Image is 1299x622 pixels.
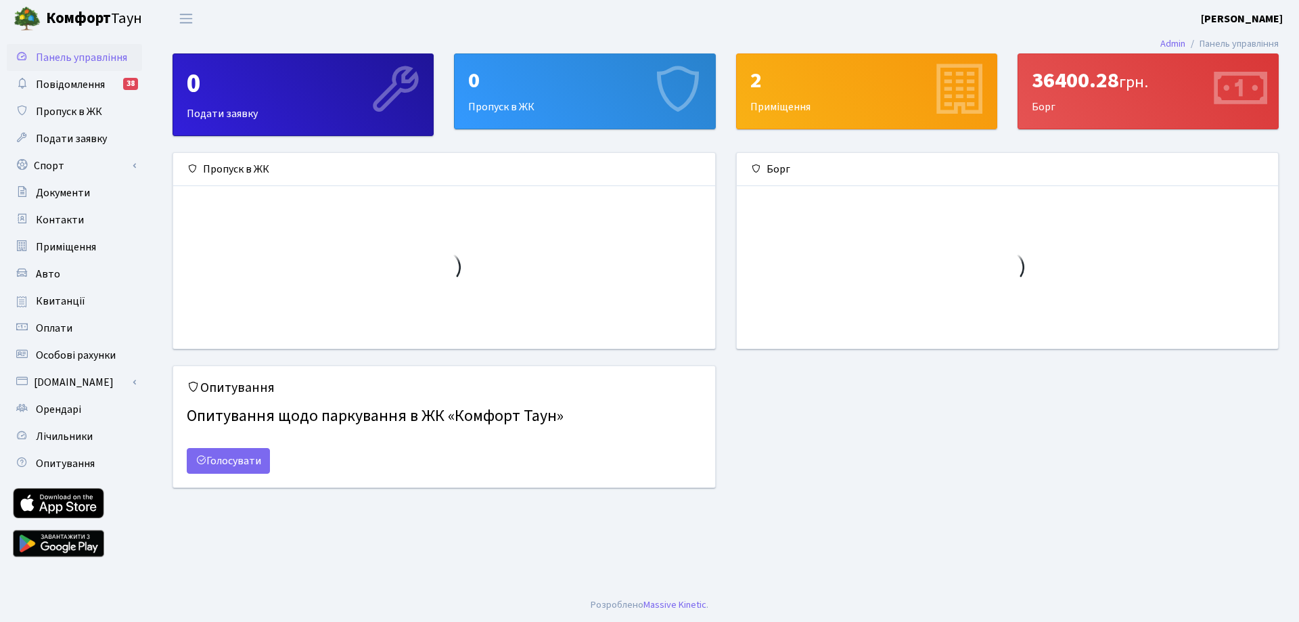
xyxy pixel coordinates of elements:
div: Пропуск в ЖК [173,153,715,186]
span: Повідомлення [36,77,105,92]
div: Подати заявку [173,54,433,135]
a: Повідомлення38 [7,71,142,98]
a: 0Пропуск в ЖК [454,53,715,129]
span: Подати заявку [36,131,107,146]
a: Спорт [7,152,142,179]
span: Приміщення [36,240,96,254]
a: Квитанції [7,288,142,315]
span: Особові рахунки [36,348,116,363]
span: Контакти [36,213,84,227]
b: [PERSON_NAME] [1201,12,1283,26]
a: Подати заявку [7,125,142,152]
span: Панель управління [36,50,127,65]
a: [PERSON_NAME] [1201,11,1283,27]
a: Авто [7,261,142,288]
a: Особові рахунки [7,342,142,369]
div: 0 [187,68,419,100]
a: Лічильники [7,423,142,450]
img: logo.png [14,5,41,32]
div: Приміщення [737,54,997,129]
span: Документи [36,185,90,200]
a: Контакти [7,206,142,234]
span: Пропуск в ЖК [36,104,102,119]
a: Приміщення [7,234,142,261]
h4: Опитування щодо паркування в ЖК «Комфорт Таун» [187,401,702,432]
div: Борг [1018,54,1278,129]
a: Admin [1160,37,1185,51]
span: Оплати [36,321,72,336]
div: 36400.28 [1032,68,1264,93]
a: Голосувати [187,448,270,474]
span: Квитанції [36,294,85,309]
span: Лічильники [36,429,93,444]
div: Борг [737,153,1279,186]
nav: breadcrumb [1140,30,1299,58]
span: Орендарі [36,402,81,417]
span: Авто [36,267,60,282]
button: Переключити навігацію [169,7,203,30]
span: грн. [1119,70,1148,94]
div: 38 [123,78,138,90]
a: Розроблено [591,598,643,612]
a: Massive Kinetic [643,598,706,612]
a: [DOMAIN_NAME] [7,369,142,396]
a: Орендарі [7,396,142,423]
div: . [591,598,708,613]
a: Документи [7,179,142,206]
a: Панель управління [7,44,142,71]
span: Опитування [36,456,95,471]
a: Пропуск в ЖК [7,98,142,125]
div: 0 [468,68,701,93]
a: Опитування [7,450,142,477]
a: 2Приміщення [736,53,997,129]
div: Пропуск в ЖК [455,54,714,129]
h5: Опитування [187,380,702,396]
a: 0Подати заявку [173,53,434,136]
span: Таун [46,7,142,30]
b: Комфорт [46,7,111,29]
a: Оплати [7,315,142,342]
li: Панель управління [1185,37,1279,51]
div: 2 [750,68,983,93]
